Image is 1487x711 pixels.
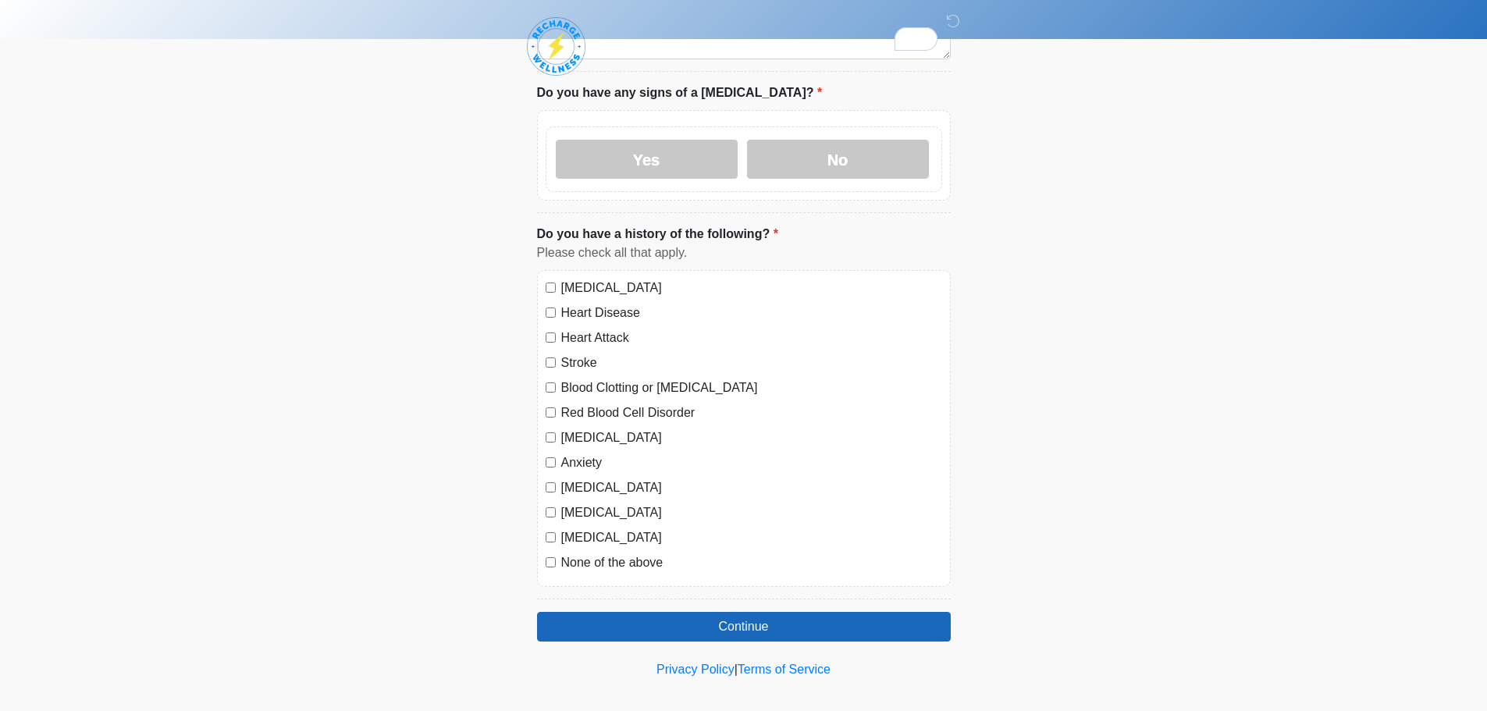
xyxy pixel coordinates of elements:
input: Anxiety [546,457,556,467]
input: [MEDICAL_DATA] [546,507,556,517]
input: Blood Clotting or [MEDICAL_DATA] [546,382,556,393]
label: Do you have a history of the following? [537,225,778,244]
label: Yes [556,140,738,179]
a: Terms of Service [738,663,831,676]
label: Red Blood Cell Disorder [561,403,942,422]
input: [MEDICAL_DATA] [546,532,556,542]
label: [MEDICAL_DATA] [561,279,942,297]
label: [MEDICAL_DATA] [561,478,942,497]
label: Do you have any signs of a [MEDICAL_DATA]? [537,84,823,102]
label: [MEDICAL_DATA] [561,503,942,522]
label: Blood Clotting or [MEDICAL_DATA] [561,379,942,397]
input: Red Blood Cell Disorder [546,407,556,418]
label: Anxiety [561,453,942,472]
label: Heart Disease [561,304,942,322]
input: [MEDICAL_DATA] [546,482,556,492]
input: Heart Disease [546,308,556,318]
label: Stroke [561,354,942,372]
input: [MEDICAL_DATA] [546,432,556,443]
input: Stroke [546,357,556,368]
a: Privacy Policy [656,663,735,676]
a: | [735,663,738,676]
button: Continue [537,612,951,642]
input: Heart Attack [546,332,556,343]
label: No [747,140,929,179]
label: [MEDICAL_DATA] [561,428,942,447]
div: Please check all that apply. [537,244,951,262]
img: Recharge Wellness LLC Logo [521,12,591,81]
label: None of the above [561,553,942,572]
label: [MEDICAL_DATA] [561,528,942,547]
input: [MEDICAL_DATA] [546,283,556,293]
label: Heart Attack [561,329,942,347]
input: None of the above [546,557,556,567]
